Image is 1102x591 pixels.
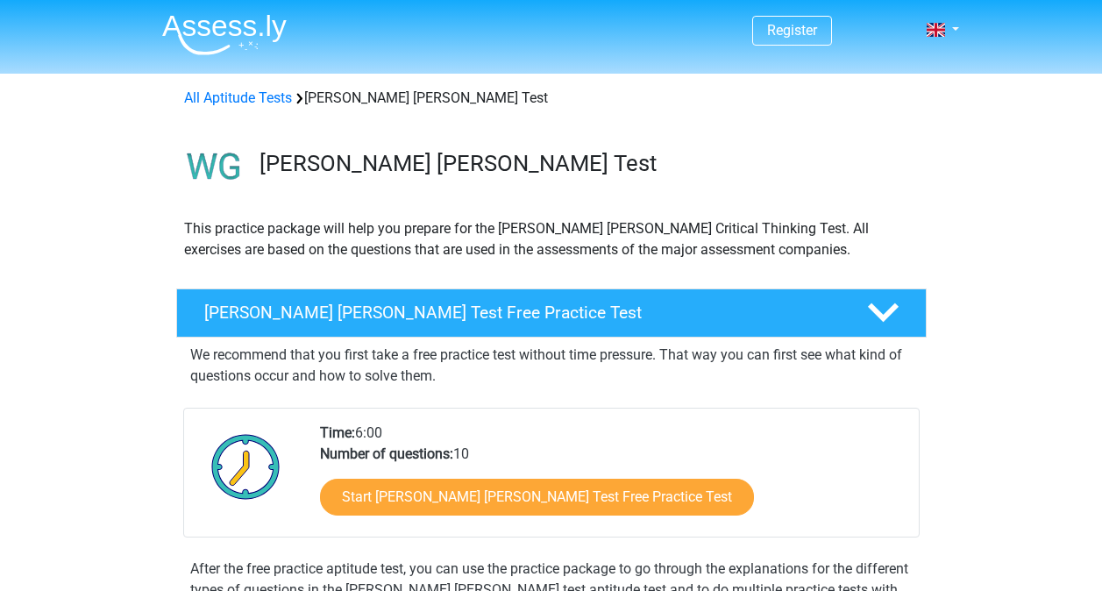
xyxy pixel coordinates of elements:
b: Number of questions: [320,445,453,462]
img: Assessly [162,14,287,55]
p: We recommend that you first take a free practice test without time pressure. That way you can fir... [190,345,913,387]
div: [PERSON_NAME] [PERSON_NAME] Test [177,88,926,109]
h3: [PERSON_NAME] [PERSON_NAME] Test [260,150,913,177]
img: watson glaser test [177,130,252,204]
a: Register [767,22,817,39]
b: Time: [320,424,355,441]
a: Start [PERSON_NAME] [PERSON_NAME] Test Free Practice Test [320,479,754,516]
a: All Aptitude Tests [184,89,292,106]
div: 6:00 10 [307,423,918,537]
a: [PERSON_NAME] [PERSON_NAME] Test Free Practice Test [169,288,934,338]
img: Clock [202,423,290,510]
h4: [PERSON_NAME] [PERSON_NAME] Test Free Practice Test [204,303,839,323]
p: This practice package will help you prepare for the [PERSON_NAME] [PERSON_NAME] Critical Thinking... [184,218,919,260]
